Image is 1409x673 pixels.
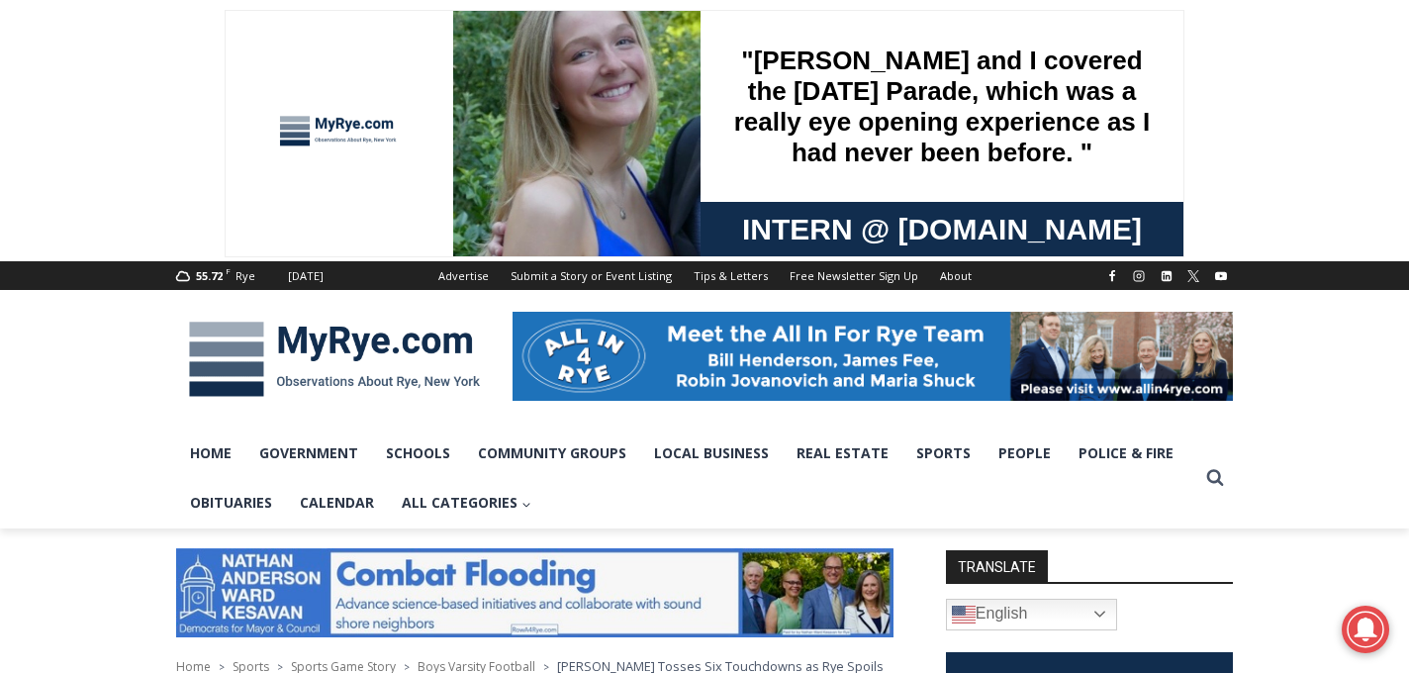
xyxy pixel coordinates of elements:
[1127,264,1151,288] a: Instagram
[176,478,286,528] a: Obituaries
[176,429,1197,529] nav: Primary Navigation
[902,429,985,478] a: Sports
[1209,264,1233,288] a: YouTube
[946,599,1117,630] a: English
[513,312,1233,401] img: All in for Rye
[226,265,231,276] span: F
[683,261,779,290] a: Tips & Letters
[1100,264,1124,288] a: Facebook
[640,429,783,478] a: Local Business
[946,550,1048,582] strong: TRANSLATE
[464,429,640,478] a: Community Groups
[288,267,324,285] div: [DATE]
[952,603,976,626] img: en
[176,429,245,478] a: Home
[231,167,239,187] div: 6
[985,429,1065,478] a: People
[500,261,683,290] a: Submit a Story or Event Listing
[517,197,917,241] span: Intern @ [DOMAIN_NAME]
[476,192,959,246] a: Intern @ [DOMAIN_NAME]
[176,308,493,411] img: MyRye.com
[500,1,935,192] div: "[PERSON_NAME] and I covered the [DATE] Parade, which was a really eye opening experience as I ha...
[207,58,276,162] div: unique DIY crafts
[783,429,902,478] a: Real Estate
[221,167,226,187] div: /
[245,429,372,478] a: Government
[16,199,253,244] h4: [PERSON_NAME] Read Sanctuary Fall Fest: [DATE]
[235,267,255,285] div: Rye
[1155,264,1178,288] a: Linkedin
[779,261,929,290] a: Free Newsletter Sign Up
[929,261,983,290] a: About
[388,478,545,528] button: Child menu of All Categories
[1181,264,1205,288] a: X
[286,478,388,528] a: Calendar
[1065,429,1187,478] a: Police & Fire
[372,429,464,478] a: Schools
[427,261,500,290] a: Advertise
[1,197,286,246] a: [PERSON_NAME] Read Sanctuary Fall Fest: [DATE]
[196,268,223,283] span: 55.72
[207,167,216,187] div: 5
[427,261,983,290] nav: Secondary Navigation
[1197,460,1233,496] button: View Search Form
